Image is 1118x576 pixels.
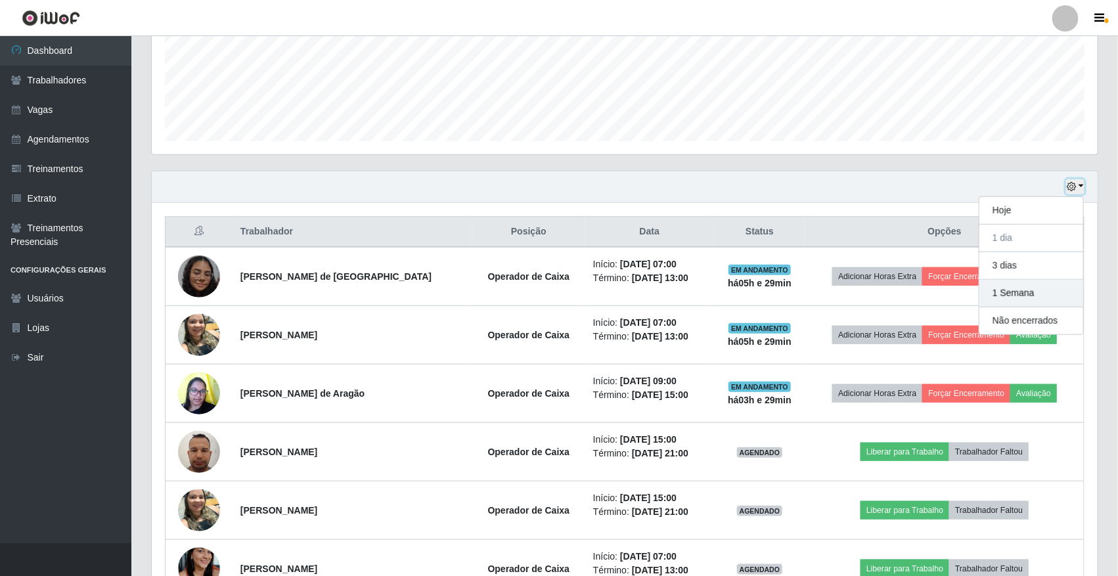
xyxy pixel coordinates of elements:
[240,388,365,399] strong: [PERSON_NAME] de Aragão
[620,259,677,269] time: [DATE] 07:00
[593,433,706,447] li: Início:
[1010,326,1057,344] button: Avaliação
[233,217,472,248] th: Trabalhador
[178,365,220,421] img: 1632390182177.jpeg
[737,447,783,458] span: AGENDADO
[593,550,706,564] li: Início:
[593,316,706,330] li: Início:
[728,336,792,347] strong: há 05 h e 29 min
[861,443,949,461] button: Liberar para Trabalho
[488,564,570,574] strong: Operador de Caixa
[979,225,1083,252] button: 1 dia
[488,330,570,340] strong: Operador de Caixa
[593,447,706,460] li: Término:
[240,505,317,516] strong: [PERSON_NAME]
[632,506,688,517] time: [DATE] 21:00
[728,265,791,275] span: EM ANDAMENTO
[728,382,791,392] span: EM ANDAMENTO
[632,331,688,342] time: [DATE] 13:00
[585,217,714,248] th: Data
[488,505,570,516] strong: Operador de Caixa
[178,255,220,298] img: 1742135666821.jpeg
[949,443,1029,461] button: Trabalhador Faltou
[728,323,791,334] span: EM ANDAMENTO
[979,252,1083,280] button: 3 dias
[240,447,317,457] strong: [PERSON_NAME]
[714,217,806,248] th: Status
[922,326,1010,344] button: Forçar Encerramento
[632,448,688,458] time: [DATE] 21:00
[593,505,706,519] li: Término:
[178,424,220,479] img: 1701473418754.jpeg
[832,267,922,286] button: Adicionar Horas Extra
[922,267,1010,286] button: Forçar Encerramento
[832,384,922,403] button: Adicionar Horas Extra
[832,326,922,344] button: Adicionar Horas Extra
[728,278,792,288] strong: há 05 h e 29 min
[1010,384,1057,403] button: Avaliação
[979,307,1083,334] button: Não encerrados
[737,564,783,575] span: AGENDADO
[593,271,706,285] li: Término:
[593,330,706,343] li: Término:
[861,501,949,520] button: Liberar para Trabalho
[593,374,706,388] li: Início:
[178,307,220,363] img: 1745102593554.jpeg
[979,280,1083,307] button: 1 Semana
[620,493,677,503] time: [DATE] 15:00
[620,317,677,328] time: [DATE] 07:00
[488,388,570,399] strong: Operador de Caixa
[472,217,585,248] th: Posição
[620,434,677,445] time: [DATE] 15:00
[240,271,432,282] strong: [PERSON_NAME] de [GEOGRAPHIC_DATA]
[22,10,80,26] img: CoreUI Logo
[593,388,706,402] li: Término:
[178,482,220,538] img: 1745102593554.jpeg
[632,389,688,400] time: [DATE] 15:00
[922,384,1010,403] button: Forçar Encerramento
[737,506,783,516] span: AGENDADO
[728,395,792,405] strong: há 03 h e 29 min
[620,376,677,386] time: [DATE] 09:00
[620,551,677,562] time: [DATE] 07:00
[949,501,1029,520] button: Trabalhador Faltou
[488,447,570,457] strong: Operador de Caixa
[805,217,1084,248] th: Opções
[488,271,570,282] strong: Operador de Caixa
[979,197,1083,225] button: Hoje
[240,564,317,574] strong: [PERSON_NAME]
[593,491,706,505] li: Início:
[632,273,688,283] time: [DATE] 13:00
[632,565,688,575] time: [DATE] 13:00
[240,330,317,340] strong: [PERSON_NAME]
[593,257,706,271] li: Início:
